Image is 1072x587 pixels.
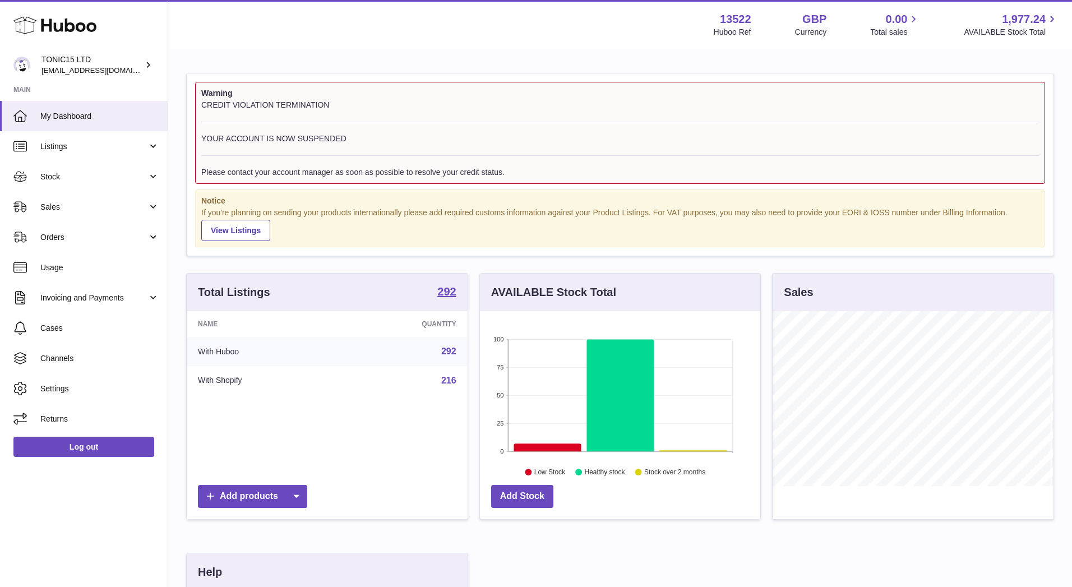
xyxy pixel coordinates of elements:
a: Log out [13,437,154,457]
div: Currency [795,27,827,38]
a: 292 [437,286,456,299]
span: Sales [40,202,147,212]
span: Stock [40,172,147,182]
span: Settings [40,383,159,394]
td: With Shopify [187,366,338,395]
a: Add products [198,485,307,508]
text: Stock over 2 months [644,469,705,477]
a: 216 [441,376,456,385]
span: Orders [40,232,147,243]
span: My Dashboard [40,111,159,122]
text: 50 [497,392,503,399]
text: 75 [497,364,503,371]
a: 1,977.24 AVAILABLE Stock Total [964,12,1059,38]
strong: Warning [201,88,1039,99]
span: [EMAIL_ADDRESS][DOMAIN_NAME] [41,66,165,75]
div: If you're planning on sending your products internationally please add required customs informati... [201,207,1039,241]
text: 25 [497,420,503,427]
h3: Sales [784,285,813,300]
text: 0 [500,448,503,455]
th: Name [187,311,338,337]
a: 292 [441,346,456,356]
span: 1,977.24 [1002,12,1046,27]
strong: 292 [437,286,456,297]
span: Invoicing and Payments [40,293,147,303]
td: With Huboo [187,337,338,366]
span: Returns [40,414,159,424]
th: Quantity [338,311,468,337]
strong: 13522 [720,12,751,27]
strong: GBP [802,12,826,27]
span: Total sales [870,27,920,38]
span: Channels [40,353,159,364]
div: Huboo Ref [714,27,751,38]
span: Listings [40,141,147,152]
text: 100 [493,336,503,343]
img: pamper@tonic15.com [13,57,30,73]
span: AVAILABLE Stock Total [964,27,1059,38]
h3: Help [198,565,222,580]
span: Usage [40,262,159,273]
span: 0.00 [886,12,908,27]
span: Cases [40,323,159,334]
strong: Notice [201,196,1039,206]
a: 0.00 Total sales [870,12,920,38]
div: CREDIT VIOLATION TERMINATION YOUR ACCOUNT IS NOW SUSPENDED Please contact your account manager as... [201,100,1039,178]
h3: Total Listings [198,285,270,300]
text: Low Stock [534,469,566,477]
h3: AVAILABLE Stock Total [491,285,616,300]
div: TONIC15 LTD [41,54,142,76]
a: Add Stock [491,485,553,508]
a: View Listings [201,220,270,241]
text: Healthy stock [584,469,625,477]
